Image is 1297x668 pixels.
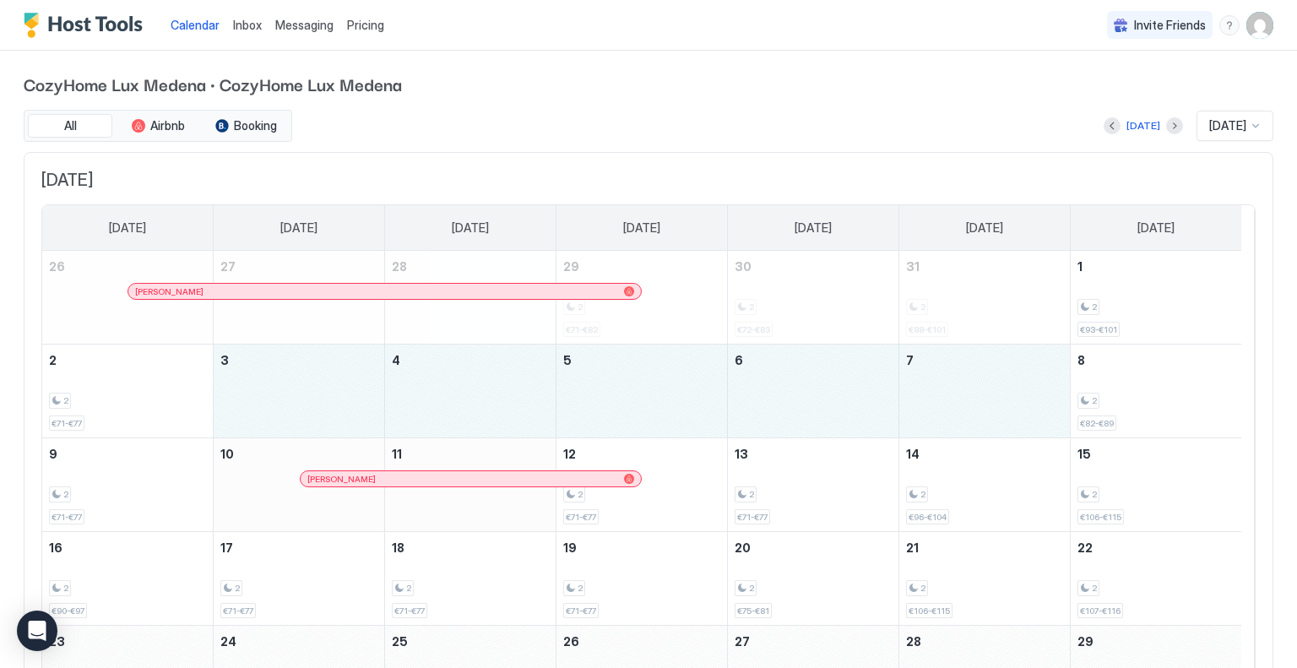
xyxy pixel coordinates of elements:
[24,110,292,142] div: tab-group
[385,438,556,470] a: November 11, 2025
[1080,418,1114,429] span: €82-€89
[150,118,185,133] span: Airbnb
[280,220,317,236] span: [DATE]
[727,251,898,345] td: October 30, 2025
[1124,116,1163,136] button: [DATE]
[307,474,376,485] span: [PERSON_NAME]
[42,626,213,657] a: November 23, 2025
[749,489,754,500] span: 2
[727,438,898,532] td: November 13, 2025
[171,16,220,34] a: Calendar
[949,205,1020,251] a: Friday
[41,170,1256,191] span: [DATE]
[220,634,236,649] span: 24
[899,626,1070,657] a: November 28, 2025
[906,634,921,649] span: 28
[1077,353,1085,367] span: 8
[1070,438,1241,532] td: November 15, 2025
[556,438,727,470] a: November 12, 2025
[1104,117,1121,134] button: Previous month
[452,220,489,236] span: [DATE]
[392,259,407,274] span: 28
[728,345,898,376] a: November 6, 2025
[42,532,213,563] a: November 16, 2025
[63,395,68,406] span: 2
[435,205,506,251] a: Tuesday
[392,540,404,555] span: 18
[135,286,204,297] span: [PERSON_NAME]
[171,18,220,32] span: Calendar
[556,251,727,282] a: October 29, 2025
[909,512,947,523] span: €96-€104
[728,626,898,657] a: November 27, 2025
[233,16,262,34] a: Inbox
[1092,489,1097,500] span: 2
[728,532,898,563] a: November 20, 2025
[1077,259,1083,274] span: 1
[735,353,743,367] span: 6
[966,220,1003,236] span: [DATE]
[623,220,660,236] span: [DATE]
[385,251,556,282] a: October 28, 2025
[1070,251,1241,345] td: November 1, 2025
[235,583,240,594] span: 2
[307,474,634,485] div: [PERSON_NAME]
[1209,118,1246,133] span: [DATE]
[778,205,849,251] a: Thursday
[42,251,213,282] a: October 26, 2025
[1077,540,1093,555] span: 22
[899,532,1070,563] a: November 21, 2025
[1070,345,1241,438] td: November 8, 2025
[214,532,385,626] td: November 17, 2025
[220,540,233,555] span: 17
[735,259,752,274] span: 30
[920,489,925,500] span: 2
[392,447,402,461] span: 11
[63,583,68,594] span: 2
[1080,606,1121,616] span: €107-€116
[116,114,200,138] button: Airbnb
[28,114,112,138] button: All
[1092,395,1097,406] span: 2
[728,438,898,470] a: November 13, 2025
[566,512,596,523] span: €71-€77
[1071,345,1241,376] a: November 8, 2025
[1071,626,1241,657] a: November 29, 2025
[556,345,727,376] a: November 5, 2025
[906,540,919,555] span: 21
[1134,18,1206,33] span: Invite Friends
[204,114,288,138] button: Booking
[385,345,556,376] a: November 4, 2025
[1246,12,1273,39] div: User profile
[735,540,751,555] span: 20
[49,353,57,367] span: 2
[566,606,596,616] span: €71-€77
[234,118,277,133] span: Booking
[223,606,253,616] span: €71-€77
[214,345,385,438] td: November 3, 2025
[109,220,146,236] span: [DATE]
[606,205,677,251] a: Wednesday
[906,353,914,367] span: 7
[1071,251,1241,282] a: November 1, 2025
[563,447,576,461] span: 12
[406,583,411,594] span: 2
[898,532,1070,626] td: November 21, 2025
[737,606,769,616] span: €75-€81
[563,634,579,649] span: 26
[728,251,898,282] a: October 30, 2025
[275,16,334,34] a: Messaging
[735,447,748,461] span: 13
[24,13,150,38] a: Host Tools Logo
[214,438,384,470] a: November 10, 2025
[898,251,1070,345] td: October 31, 2025
[1071,438,1241,470] a: November 15, 2025
[263,205,334,251] a: Monday
[347,18,384,33] span: Pricing
[392,634,408,649] span: 25
[899,345,1070,376] a: November 7, 2025
[214,251,384,282] a: October 27, 2025
[1080,512,1121,523] span: €106-€115
[906,259,920,274] span: 31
